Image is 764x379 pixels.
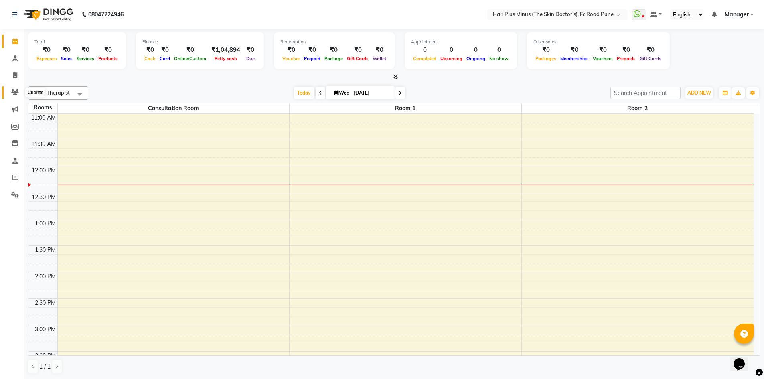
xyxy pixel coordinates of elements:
[332,90,351,96] span: Wed
[33,325,57,334] div: 3:00 PM
[25,88,45,97] div: Clients
[58,103,290,113] span: Consultation Room
[371,56,388,61] span: Wallet
[280,45,302,55] div: ₹0
[438,56,464,61] span: Upcoming
[438,45,464,55] div: 0
[685,87,713,99] button: ADD NEW
[411,39,511,45] div: Appointment
[30,193,57,201] div: 12:30 PM
[213,56,239,61] span: Petty cash
[522,103,754,113] span: Room 2
[615,56,638,61] span: Prepaids
[20,3,75,26] img: logo
[615,45,638,55] div: ₹0
[172,56,208,61] span: Online/Custom
[638,45,663,55] div: ₹0
[34,56,59,61] span: Expenses
[30,140,57,148] div: 11:30 AM
[34,39,120,45] div: Total
[464,56,487,61] span: Ongoing
[39,363,51,371] span: 1 / 1
[88,3,124,26] b: 08047224946
[411,45,438,55] div: 0
[280,39,388,45] div: Redemption
[96,45,120,55] div: ₹0
[687,90,711,96] span: ADD NEW
[280,56,302,61] span: Voucher
[33,299,57,307] div: 2:30 PM
[30,113,57,122] div: 11:00 AM
[158,56,172,61] span: Card
[533,45,558,55] div: ₹0
[294,87,314,99] span: Today
[75,56,96,61] span: Services
[411,56,438,61] span: Completed
[172,45,208,55] div: ₹0
[591,56,615,61] span: Vouchers
[142,56,158,61] span: Cash
[33,246,57,254] div: 1:30 PM
[208,45,243,55] div: ₹1,04,894
[322,56,345,61] span: Package
[487,56,511,61] span: No show
[487,45,511,55] div: 0
[638,56,663,61] span: Gift Cards
[725,10,749,19] span: Manager
[351,87,391,99] input: 2025-09-03
[33,89,70,96] span: Filter Therapist
[34,45,59,55] div: ₹0
[33,352,57,360] div: 3:30 PM
[142,39,257,45] div: Finance
[28,103,57,112] div: Rooms
[730,347,756,371] iframe: chat widget
[290,103,521,113] span: Room 1
[322,45,345,55] div: ₹0
[533,56,558,61] span: Packages
[33,272,57,281] div: 2:00 PM
[371,45,388,55] div: ₹0
[610,87,681,99] input: Search Appointment
[533,39,663,45] div: Other sales
[30,166,57,175] div: 12:00 PM
[302,56,322,61] span: Prepaid
[345,45,371,55] div: ₹0
[558,56,591,61] span: Memberships
[345,56,371,61] span: Gift Cards
[142,45,158,55] div: ₹0
[244,56,257,61] span: Due
[33,219,57,228] div: 1:00 PM
[158,45,172,55] div: ₹0
[243,45,257,55] div: ₹0
[59,45,75,55] div: ₹0
[591,45,615,55] div: ₹0
[302,45,322,55] div: ₹0
[59,56,75,61] span: Sales
[464,45,487,55] div: 0
[75,45,96,55] div: ₹0
[96,56,120,61] span: Products
[558,45,591,55] div: ₹0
